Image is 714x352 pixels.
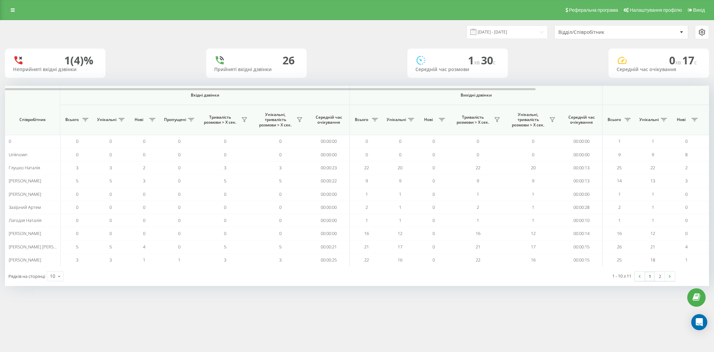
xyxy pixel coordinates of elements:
span: 25 [617,165,622,171]
span: Всього [353,117,370,122]
span: 0 [224,138,226,144]
span: 25 [617,257,622,263]
span: 0 [109,138,112,144]
span: Тривалість розмови > Х сек. [201,115,239,125]
span: Вихідні дзвінки [366,93,587,98]
div: 26 [283,54,295,67]
span: 0 [432,204,435,210]
span: хв [474,59,481,66]
span: 0 [366,138,368,144]
span: 0 [178,138,180,144]
span: 1 [366,217,368,223]
span: хв [675,59,682,66]
span: 0 [432,191,435,197]
span: 12 [398,230,402,236]
span: 0 [432,138,435,144]
td: 00:00:23 [308,161,350,174]
span: [PERSON_NAME] [PERSON_NAME] [9,244,75,250]
span: Нові [420,117,437,122]
span: 3 [76,257,78,263]
span: Унікальні, тривалість розмови > Х сек. [509,112,547,128]
span: 22 [476,257,480,263]
span: 1 [477,191,479,197]
div: Середній час розмови [415,67,500,72]
span: 1 [685,257,688,263]
div: Прийняті вхідні дзвінки [214,67,299,72]
span: 0 [224,230,226,236]
span: 16 [476,230,480,236]
span: 0 [76,191,78,197]
span: 0 [399,138,401,144]
span: 0 [178,230,180,236]
div: Open Intercom Messenger [691,314,707,330]
span: Глушко Наталія [9,165,40,171]
span: Співробітник [11,117,54,122]
span: 0 [76,217,78,223]
td: 00:00:00 [308,201,350,214]
span: 0 [76,204,78,210]
span: 20 [398,165,402,171]
span: 3 [109,165,112,171]
span: Унікальні [97,117,116,122]
span: 0 [366,152,368,158]
span: 0 [279,152,282,158]
span: 16 [364,230,369,236]
span: 4 [685,244,688,250]
td: 00:00:25 [308,253,350,267]
span: 0 [685,138,688,144]
span: 0 [279,191,282,197]
span: 18 [650,257,655,263]
span: 0 [685,230,688,236]
td: 00:00:00 [308,227,350,240]
td: 00:00:00 [308,135,350,148]
span: Вихід [693,7,705,13]
span: 17 [682,53,697,67]
span: 0 [76,230,78,236]
a: 2 [655,272,665,281]
span: 21 [476,244,480,250]
span: Тривалість розмови > Х сек. [454,115,492,125]
span: 5 [76,178,78,184]
span: 1 [652,217,654,223]
span: 1 [143,257,145,263]
span: 8 [685,152,688,158]
span: 0 [279,217,282,223]
span: 0 [143,138,145,144]
td: 00:00:00 [308,214,350,227]
span: 21 [364,244,369,250]
td: 00:00:13 [561,161,603,174]
div: Відділ/Співробітник [558,30,638,35]
span: Нові [131,117,147,122]
span: 1 [178,257,180,263]
span: 1 [532,204,534,210]
span: 1 [652,138,654,144]
span: 0 [432,217,435,223]
span: 2 [366,204,368,210]
span: 3 [685,178,688,184]
span: 2 [618,204,621,210]
span: 0 [477,152,479,158]
span: 13 [650,178,655,184]
span: 0 [178,191,180,197]
span: 0 [477,138,479,144]
span: 22 [650,165,655,171]
td: 00:00:00 [308,148,350,161]
span: 1 [399,191,401,197]
span: 1 [399,217,401,223]
span: 5 [224,178,226,184]
span: Всього [64,117,80,122]
span: 9 [399,178,401,184]
span: Унікальні [639,117,659,122]
span: 3 [109,257,112,263]
td: 00:00:21 [308,240,350,253]
span: 5 [224,244,226,250]
span: 22 [364,165,369,171]
span: 30 [481,53,496,67]
span: 1 [532,217,534,223]
span: 0 [109,217,112,223]
span: 0 [399,152,401,158]
span: 1 [532,191,534,197]
span: 9 [652,152,654,158]
span: [PERSON_NAME] [9,191,41,197]
td: 00:00:14 [561,227,603,240]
